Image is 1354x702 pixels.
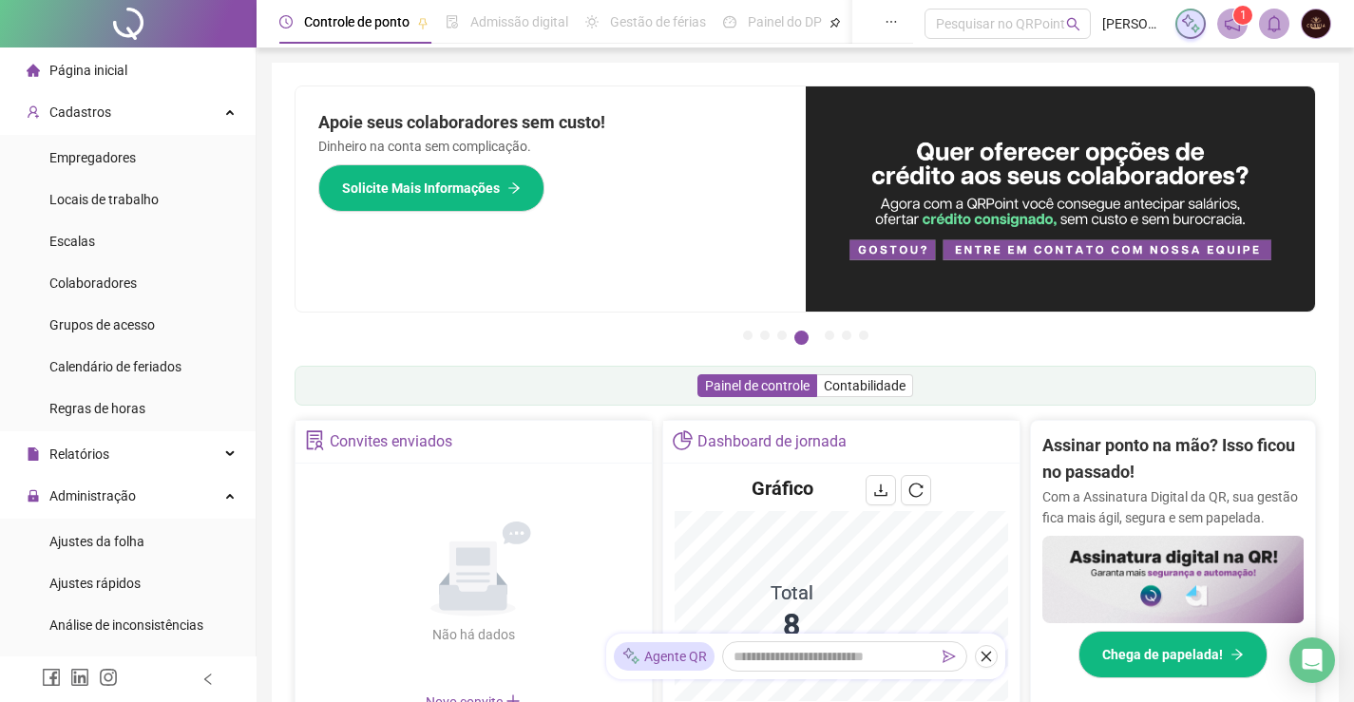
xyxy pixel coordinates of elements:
[330,426,452,458] div: Convites enviados
[824,378,906,393] span: Contabilidade
[859,331,868,340] button: 7
[1042,432,1305,486] h2: Assinar ponto na mão? Isso ficou no passado!
[825,331,834,340] button: 5
[318,136,783,157] p: Dinheiro na conta sem complicação.
[49,63,127,78] span: Página inicial
[610,14,706,29] span: Gestão de férias
[1240,9,1247,22] span: 1
[49,534,144,549] span: Ajustes da folha
[748,14,822,29] span: Painel do DP
[49,317,155,332] span: Grupos de acesso
[70,668,89,687] span: linkedin
[1302,9,1330,38] img: 2782
[842,331,851,340] button: 6
[49,576,141,591] span: Ajustes rápidos
[1233,6,1252,25] sup: 1
[1042,486,1305,528] p: Com a Assinatura Digital da QR, sua gestão fica mais ágil, segura e sem papelada.
[705,378,810,393] span: Painel de controle
[673,430,693,450] span: pie-chart
[873,483,888,498] span: download
[777,331,787,340] button: 3
[614,642,715,671] div: Agente QR
[621,647,640,667] img: sparkle-icon.fc2bf0ac1784a2077858766a79e2daf3.svg
[49,150,136,165] span: Empregadores
[49,488,136,503] span: Administração
[99,668,118,687] span: instagram
[305,430,325,450] span: solution
[1066,17,1080,31] span: search
[943,650,956,663] span: send
[279,15,293,28] span: clock-circle
[507,181,521,195] span: arrow-right
[980,650,993,663] span: close
[697,426,847,458] div: Dashboard de jornada
[386,624,561,645] div: Não há dados
[470,14,568,29] span: Admissão digital
[1102,644,1223,665] span: Chega de papelada!
[49,359,181,374] span: Calendário de feriados
[27,64,40,77] span: home
[27,489,40,503] span: lock
[304,14,410,29] span: Controle de ponto
[446,15,459,28] span: file-done
[1289,637,1335,683] div: Open Intercom Messenger
[49,275,137,291] span: Colaboradores
[723,15,736,28] span: dashboard
[49,234,95,249] span: Escalas
[49,192,159,207] span: Locais de trabalho
[743,331,753,340] button: 1
[1266,15,1283,32] span: bell
[760,331,770,340] button: 2
[794,331,809,345] button: 4
[1224,15,1241,32] span: notification
[1230,648,1244,661] span: arrow-right
[49,401,145,416] span: Regras de horas
[585,15,599,28] span: sun
[27,105,40,119] span: user-add
[42,668,61,687] span: facebook
[201,673,215,686] span: left
[1102,13,1164,34] span: [PERSON_NAME]
[27,447,40,461] span: file
[318,109,783,136] h2: Apoie seus colaboradores sem custo!
[908,483,924,498] span: reload
[1078,631,1268,678] button: Chega de papelada!
[49,617,203,633] span: Análise de inconsistências
[806,86,1316,312] img: banner%2Fa8ee1423-cce5-4ffa-a127-5a2d429cc7d8.png
[830,17,841,28] span: pushpin
[49,446,109,462] span: Relatórios
[885,15,898,28] span: ellipsis
[1042,536,1305,623] img: banner%2F02c71560-61a6-44d4-94b9-c8ab97240462.png
[318,164,544,212] button: Solicite Mais Informações
[342,178,500,199] span: Solicite Mais Informações
[1180,13,1201,34] img: sparkle-icon.fc2bf0ac1784a2077858766a79e2daf3.svg
[49,104,111,120] span: Cadastros
[417,17,429,28] span: pushpin
[752,475,813,502] h4: Gráfico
